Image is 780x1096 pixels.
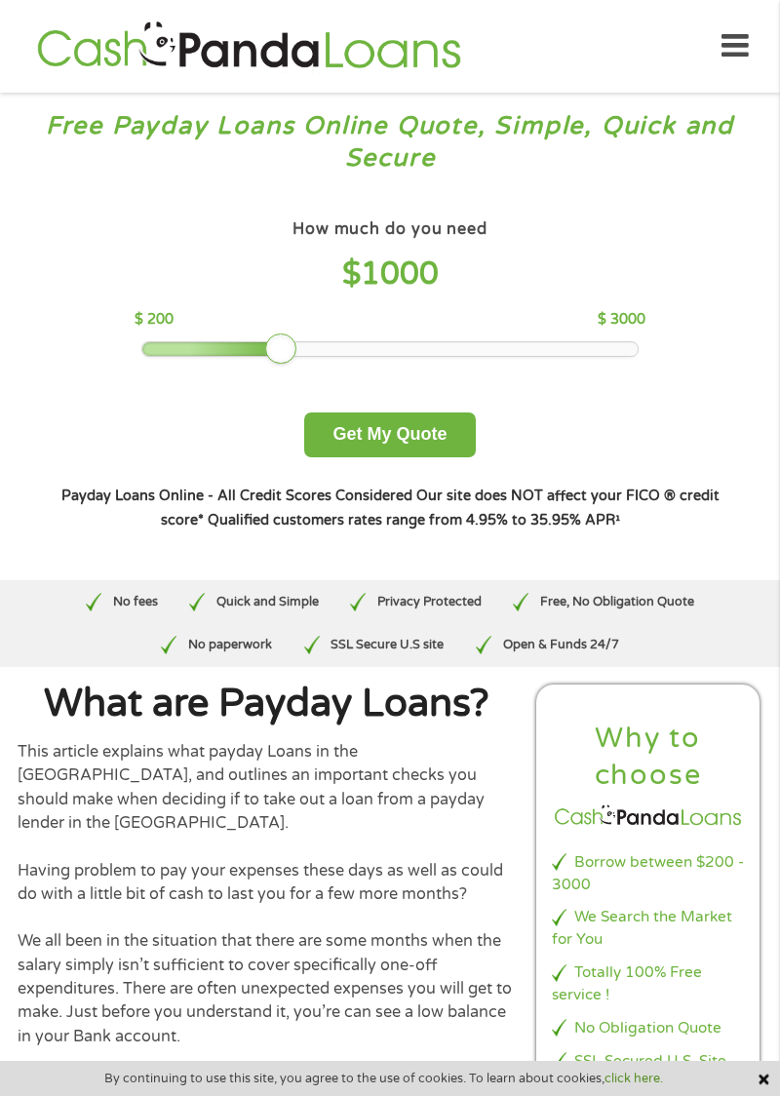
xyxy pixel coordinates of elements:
strong: Qualified customers rates range from 4.95% to 35.95% APR¹ [208,512,620,528]
li: No Obligation Quote [552,1017,744,1039]
p: $ 200 [135,309,174,331]
button: Get My Quote [304,412,475,458]
a: click here. [604,1071,663,1086]
p: Privacy Protected [377,593,482,611]
p: No paperwork [188,636,272,654]
p: We all been in the situation that there are some months when the salary simply isn’t sufficient t... [18,929,516,1047]
h1: What are Payday Loans? [18,685,516,724]
li: SSL Secured U.S. Site [552,1050,744,1073]
span: By continuing to use this site, you agree to the use of cookies. To learn about cookies, [104,1072,663,1085]
strong: Our site does NOT affect your FICO ® credit score* [161,488,720,528]
p: Having problem to pay your expenses these days as well as could do with a little bit of cash to l... [18,859,516,907]
h3: Free Payday Loans Online Quote, Simple, Quick and Secure [18,110,762,175]
strong: Payday Loans Online - All Credit Scores Considered [61,488,412,504]
p: SSL Secure U.S site [331,636,444,654]
li: Totally 100% Free service ! [552,961,744,1006]
p: Free, No Obligation Quote [540,593,694,611]
p: $ 3000 [598,309,645,331]
span: 1000 [361,255,439,293]
h4: $ [135,254,645,294]
p: Quick and Simple [216,593,319,611]
li: Borrow between $200 - 3000 [552,851,744,896]
li: We Search the Market for You [552,906,744,951]
h4: How much do you need [292,219,487,240]
p: No fees [113,593,158,611]
h2: Why to choose [552,721,744,794]
p: Open & Funds 24/7 [503,636,619,654]
p: This article explains what payday Loans in the [GEOGRAPHIC_DATA], and outlines an important check... [18,740,516,835]
img: GetLoanNow Logo [31,19,466,74]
